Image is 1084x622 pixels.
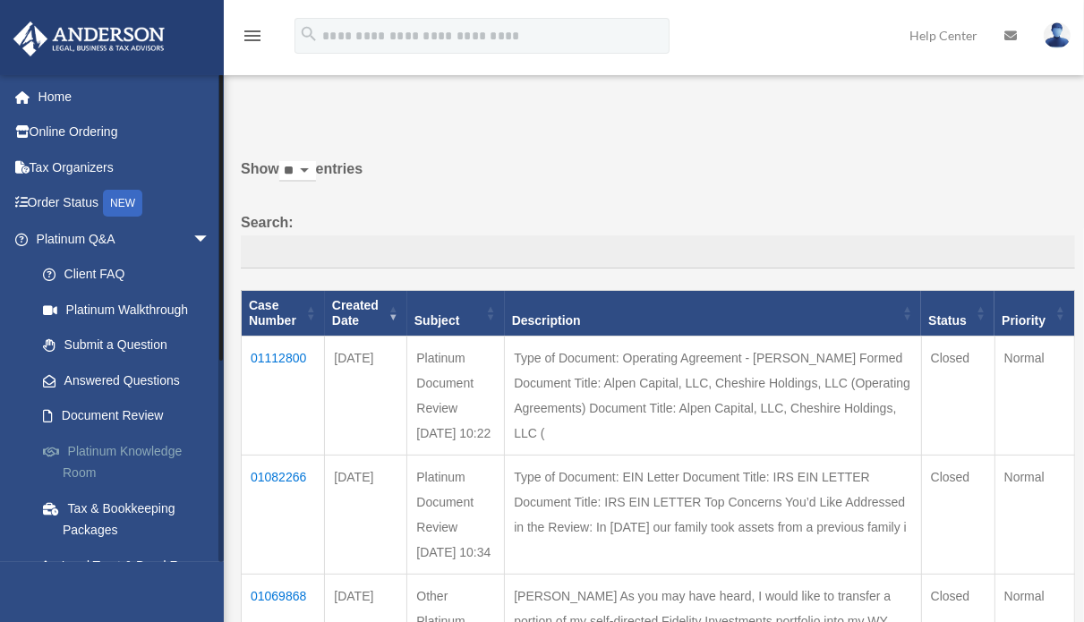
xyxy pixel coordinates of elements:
[242,456,325,575] td: 01082266
[241,235,1075,269] input: Search:
[325,337,407,456] td: [DATE]
[25,328,237,363] a: Submit a Question
[242,25,263,47] i: menu
[13,79,237,115] a: Home
[505,456,921,575] td: Type of Document: EIN Letter Document Title: IRS EIN LETTER Document Title: IRS EIN LETTER Top Co...
[25,292,237,328] a: Platinum Walkthrough
[13,115,237,150] a: Online Ordering
[25,548,237,584] a: Land Trust & Deed Forum
[299,24,319,44] i: search
[325,291,407,337] th: Created Date: activate to sort column ascending
[241,210,1075,269] label: Search:
[242,31,263,47] a: menu
[13,149,237,185] a: Tax Organizers
[505,291,921,337] th: Description: activate to sort column ascending
[407,291,505,337] th: Subject: activate to sort column ascending
[242,291,325,337] th: Case Number: activate to sort column ascending
[13,185,237,222] a: Order StatusNEW
[279,161,316,182] select: Showentries
[994,291,1074,337] th: Priority: activate to sort column ascending
[103,190,142,217] div: NEW
[242,337,325,456] td: 01112800
[192,221,228,258] span: arrow_drop_down
[25,398,237,434] a: Document Review
[25,257,237,293] a: Client FAQ
[1044,22,1071,48] img: User Pic
[8,21,170,56] img: Anderson Advisors Platinum Portal
[921,291,994,337] th: Status: activate to sort column ascending
[505,337,921,456] td: Type of Document: Operating Agreement - [PERSON_NAME] Formed Document Title: Alpen Capital, LLC, ...
[407,456,505,575] td: Platinum Document Review [DATE] 10:34
[25,433,237,490] a: Platinum Knowledge Room
[921,456,994,575] td: Closed
[407,337,505,456] td: Platinum Document Review [DATE] 10:22
[25,490,237,548] a: Tax & Bookkeeping Packages
[921,337,994,456] td: Closed
[994,456,1074,575] td: Normal
[25,362,228,398] a: Answered Questions
[325,456,407,575] td: [DATE]
[13,221,237,257] a: Platinum Q&Aarrow_drop_down
[994,337,1074,456] td: Normal
[241,157,1075,200] label: Show entries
